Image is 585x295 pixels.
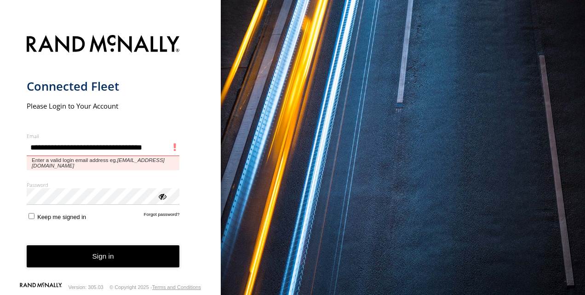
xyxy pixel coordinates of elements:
button: Sign in [27,245,180,268]
h2: Please Login to Your Account [27,101,180,110]
input: Keep me signed in [29,213,34,219]
div: ViewPassword [157,191,166,201]
h1: Connected Fleet [27,79,180,94]
a: Terms and Conditions [152,284,201,290]
form: main [27,29,195,283]
em: [EMAIL_ADDRESS][DOMAIN_NAME] [32,157,165,168]
a: Forgot password? [144,212,180,220]
label: Password [27,181,180,188]
span: Keep me signed in [37,214,86,220]
div: © Copyright 2025 - [109,284,201,290]
div: Version: 305.03 [69,284,103,290]
img: Rand McNally [27,33,180,57]
a: Visit our Website [20,283,62,292]
label: Email [27,133,180,139]
span: Enter a valid login email address eg. [27,156,180,170]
